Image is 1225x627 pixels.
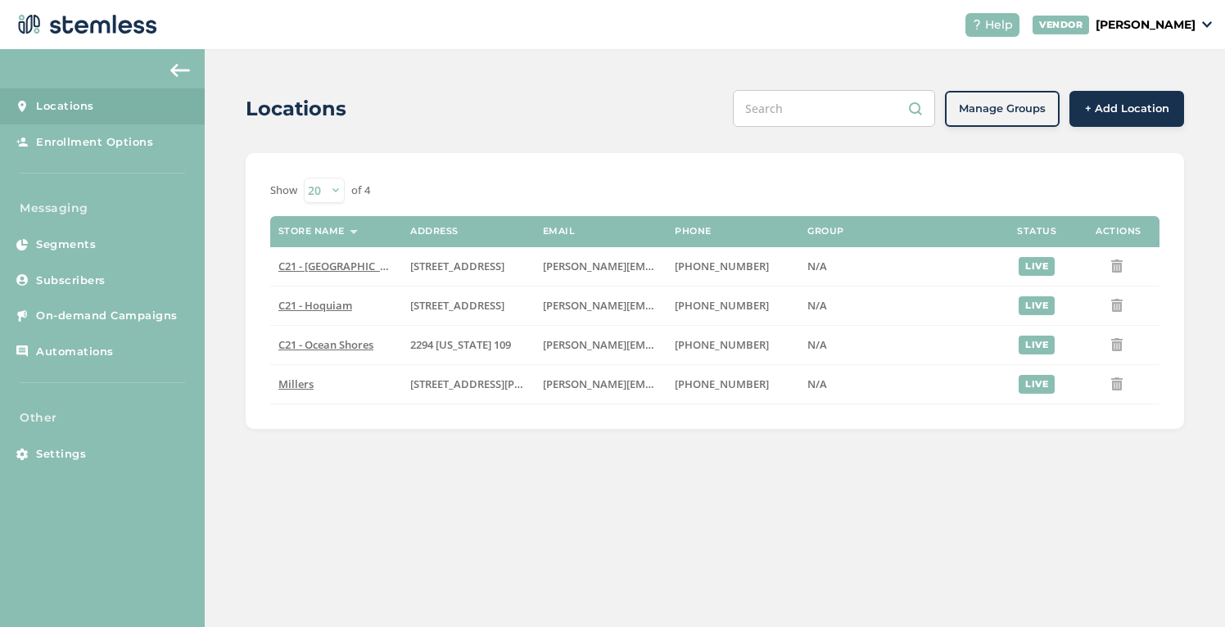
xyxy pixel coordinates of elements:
span: [PHONE_NUMBER] [675,259,769,273]
label: Status [1017,226,1056,237]
span: Automations [36,344,114,360]
h2: Locations [246,94,346,124]
label: 2294 Washington 109 [410,338,527,352]
img: logo-dark-0685b13c.svg [13,8,157,41]
span: [PHONE_NUMBER] [675,298,769,313]
img: icon-help-white-03924b79.svg [972,20,982,29]
label: C21 - Aberdeen [278,259,395,273]
div: live [1019,375,1055,394]
div: live [1019,336,1055,354]
label: N/A [807,259,988,273]
div: live [1019,296,1055,315]
button: + Add Location [1069,91,1184,127]
span: Millers [278,377,314,391]
span: [STREET_ADDRESS][PERSON_NAME] [410,377,588,391]
img: icon_down-arrow-small-66adaf34.svg [1202,21,1212,28]
span: C21 - Ocean Shores [278,337,373,352]
label: N/A [807,299,988,313]
label: (360) 637-9282 [675,259,791,273]
div: live [1019,257,1055,276]
span: Manage Groups [959,101,1046,117]
span: [PHONE_NUMBER] [675,337,769,352]
label: of 4 [351,183,370,199]
label: adam@cannabis21.com [543,338,659,352]
label: C21 - Ocean Shores [278,338,395,352]
label: Store name [278,226,345,237]
label: N/A [807,338,988,352]
span: [STREET_ADDRESS] [410,298,504,313]
span: Settings [36,446,86,462]
button: Manage Groups [945,91,1060,127]
span: + Add Location [1085,101,1169,117]
label: 302 West Waldrip Street [410,377,527,391]
th: Actions [1078,216,1159,247]
span: [PHONE_NUMBER] [675,377,769,391]
span: [PERSON_NAME][EMAIL_ADDRESS][DOMAIN_NAME] [543,298,805,313]
input: Search [733,90,935,127]
span: 2294 [US_STATE] 109 [410,337,511,352]
label: (360) 637-9282 [675,299,791,313]
span: [PERSON_NAME][EMAIL_ADDRESS][DOMAIN_NAME] [543,377,805,391]
img: icon-arrow-back-accent-c549486e.svg [170,64,190,77]
label: Millers [278,377,395,391]
span: Enrollment Options [36,134,153,151]
span: Help [985,16,1013,34]
span: Segments [36,237,96,253]
img: icon-sort-1e1d7615.svg [350,230,358,234]
label: N/A [807,377,988,391]
label: 428 10th Street [410,299,527,313]
label: Address [410,226,459,237]
label: adam@cannabis21.com [543,377,659,391]
span: Locations [36,98,94,115]
label: adam@cannabis21.com [543,299,659,313]
label: (360) 831-4300 [675,377,791,391]
label: Show [270,183,297,199]
div: VENDOR [1033,16,1089,34]
label: Email [543,226,576,237]
span: C21 - [GEOGRAPHIC_DATA] [278,259,412,273]
label: (360) 637-9282 [675,338,791,352]
span: C21 - Hoquiam [278,298,352,313]
span: [PERSON_NAME][EMAIL_ADDRESS][DOMAIN_NAME] [543,259,805,273]
label: 1000 East Wishkah Street [410,259,527,273]
label: Phone [675,226,712,237]
label: adam@cannabis21.com [543,259,659,273]
p: [PERSON_NAME] [1096,16,1196,34]
span: On-demand Campaigns [36,308,178,324]
span: Subscribers [36,273,106,289]
label: C21 - Hoquiam [278,299,395,313]
span: [STREET_ADDRESS] [410,259,504,273]
span: [PERSON_NAME][EMAIL_ADDRESS][DOMAIN_NAME] [543,337,805,352]
iframe: Chat Widget [1143,548,1225,627]
label: Group [807,226,844,237]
